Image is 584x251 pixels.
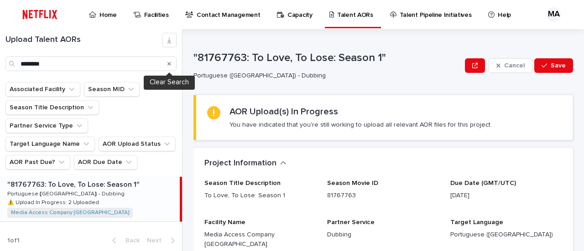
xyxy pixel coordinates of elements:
p: Media Access Company [GEOGRAPHIC_DATA] [204,230,316,249]
button: AOR Past Due? [5,155,70,169]
button: Target Language Name [5,137,95,151]
span: Next [147,237,167,244]
p: Portuguese ([GEOGRAPHIC_DATA]) [450,230,562,240]
h2: AOR Upload(s) In Progress [229,106,338,117]
span: Facility Name [204,219,245,225]
div: MA [547,7,561,22]
span: Save [551,62,566,69]
p: "81767763: To Love, To Lose: Season 1" [193,51,461,65]
span: Season Movie ID [327,180,378,186]
span: Due Date (GMT/UTC) [450,180,516,186]
button: Cancel [489,58,532,73]
p: Portuguese ([GEOGRAPHIC_DATA]) - Dubbing [7,189,126,197]
span: Season Title Description [204,180,281,186]
img: ifQbXi3ZQGMSEF7WDB7W [18,5,62,24]
p: "81767763: To Love, To Lose: Season 1" [7,179,141,189]
p: ⚠️ Upload In Progress: 2 Uploaded [7,198,101,206]
button: Associated Facility [5,82,80,97]
p: To Love, To Lose: Season 1 [204,191,316,200]
h2: Project Information [204,159,276,169]
button: Season MID [84,82,140,97]
input: Search [5,56,177,71]
button: AOR Due Date [74,155,137,169]
span: Partner Service [327,219,375,225]
button: Project Information [204,159,287,169]
p: [DATE] [450,191,562,200]
p: You have indicated that you're still working to upload all relevant AOR files for this project. [229,121,492,129]
p: Portuguese ([GEOGRAPHIC_DATA]) - Dubbing [193,72,458,80]
button: Partner Service Type [5,118,88,133]
a: Media Access Company [GEOGRAPHIC_DATA] [11,210,129,216]
button: Next [143,236,182,245]
p: 81767763 [327,191,439,200]
p: Dubbing [327,230,439,240]
button: AOR Upload Status [99,137,176,151]
button: Season Title Description [5,100,99,115]
span: Back [120,237,140,244]
h1: Upload Talent AORs [5,35,162,45]
span: Target Language [450,219,503,225]
span: Cancel [504,62,525,69]
button: Save [534,58,573,73]
button: Back [105,236,143,245]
